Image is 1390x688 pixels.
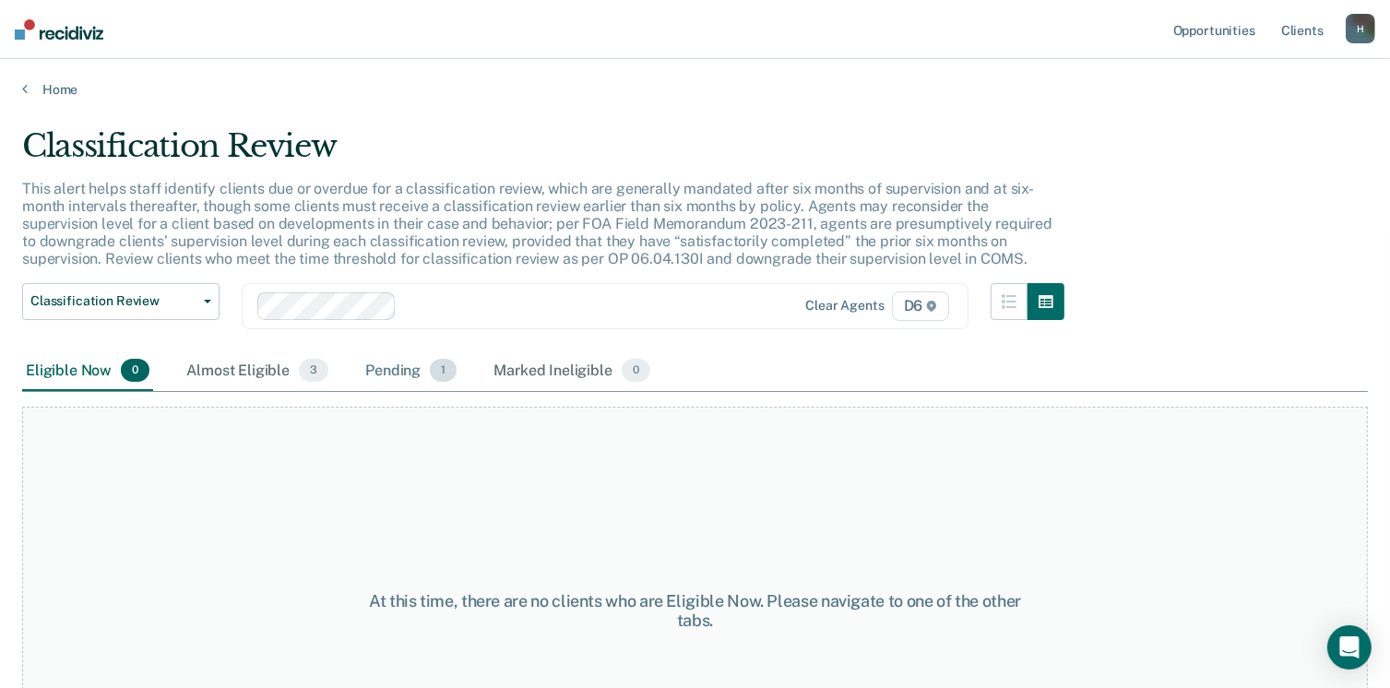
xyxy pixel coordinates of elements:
span: 0 [622,359,650,383]
div: Eligible Now0 [22,351,153,392]
div: At this time, there are no clients who are Eligible Now. Please navigate to one of the other tabs. [359,591,1031,631]
span: D6 [892,291,950,321]
div: Almost Eligible3 [183,351,332,392]
div: Marked Ineligible0 [490,351,654,392]
span: 3 [299,359,328,383]
div: Classification Review [22,127,1064,180]
div: Clear agents [805,298,884,314]
span: 0 [121,359,149,383]
button: Classification Review [22,283,220,320]
img: Recidiviz [15,19,103,40]
p: This alert helps staff identify clients due or overdue for a classification review, which are gen... [22,180,1052,268]
div: Open Intercom Messenger [1327,625,1372,670]
span: 1 [430,359,457,383]
a: Home [22,81,1368,98]
button: H [1346,14,1375,43]
div: Pending1 [362,351,460,392]
span: Classification Review [30,293,196,309]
